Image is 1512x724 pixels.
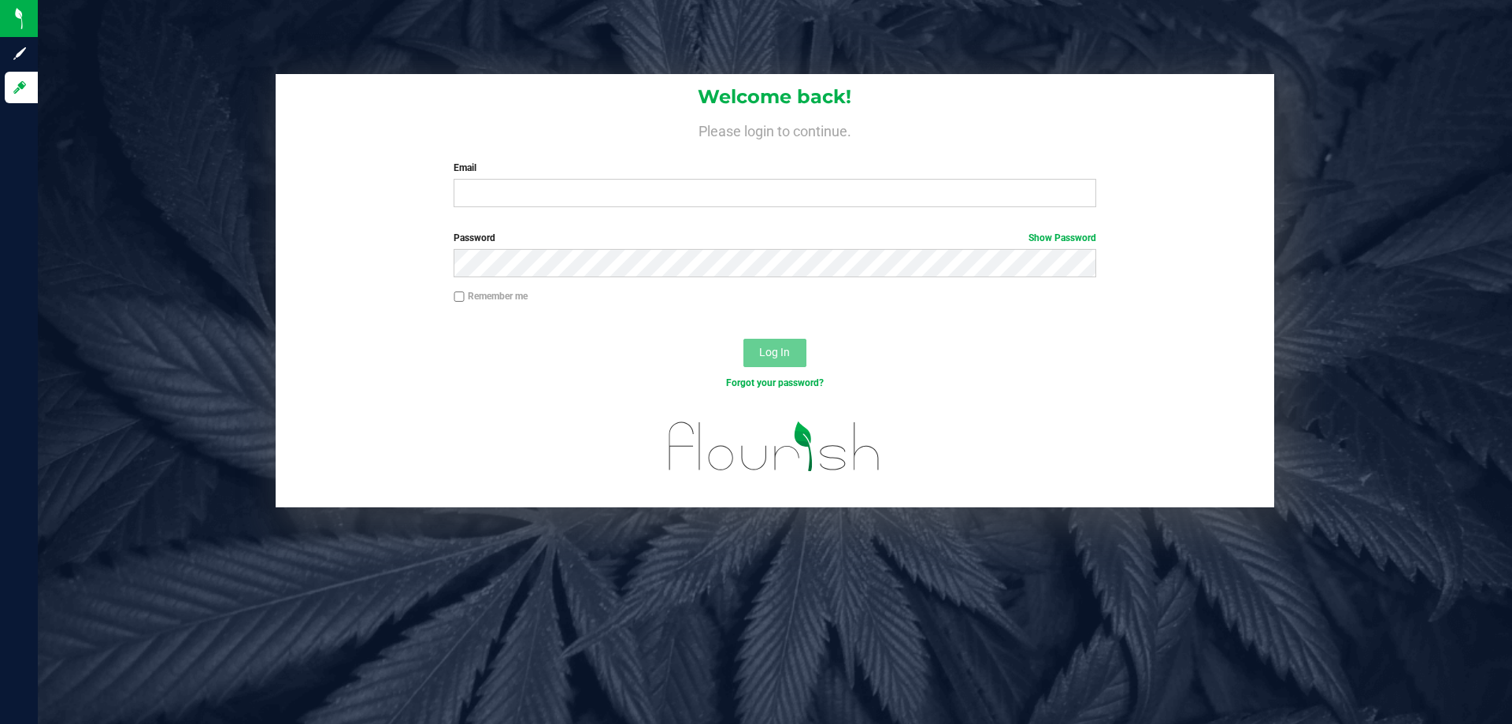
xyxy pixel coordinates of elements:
[650,407,899,487] img: flourish_logo.svg
[454,291,465,303] input: Remember me
[276,120,1274,139] h4: Please login to continue.
[1028,232,1096,243] a: Show Password
[12,80,28,95] inline-svg: Log in
[454,232,495,243] span: Password
[726,377,824,388] a: Forgot your password?
[276,87,1274,107] h1: Welcome back!
[454,161,1095,175] label: Email
[454,289,528,303] label: Remember me
[743,339,806,367] button: Log In
[12,46,28,61] inline-svg: Sign up
[759,346,790,358] span: Log In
